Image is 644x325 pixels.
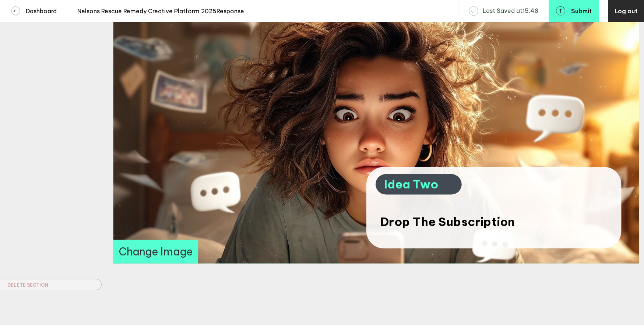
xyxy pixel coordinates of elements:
span: Log out [615,7,637,15]
h4: Dashboard [20,7,57,15]
h4: Nelsons Rescue Remedy Creative Platform 2025 Response [72,7,244,15]
button: Change Image [113,240,198,264]
div: Drop The Subscription [381,198,564,245]
span: Last Saved at 15 : 48 [483,7,538,15]
span: Drop The Subscription [381,214,515,229]
span: Idea Two [384,177,439,192]
span: Submit [571,8,592,14]
div: Idea Two [384,177,454,192]
span: Delete Section [7,281,48,288]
